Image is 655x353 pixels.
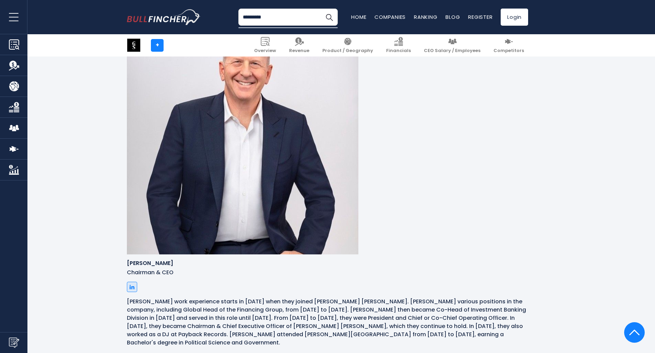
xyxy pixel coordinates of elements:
p: Chairman & CEO [127,269,528,276]
a: Blog [445,13,460,21]
a: Revenue [285,34,313,56]
a: Register [468,13,492,21]
span: Product / Geography [322,48,373,54]
span: Revenue [289,48,309,54]
img: GS logo [127,39,140,52]
span: Financials [386,48,411,54]
span: CEO Salary / Employees [424,48,480,54]
a: Overview [250,34,280,56]
a: Companies [374,13,406,21]
span: Competitors [493,48,524,54]
a: Ranking [414,13,437,21]
a: Competitors [489,34,528,56]
img: David Solomon [127,23,358,254]
a: Login [501,9,528,26]
a: Home [351,13,366,21]
a: + [151,39,164,52]
span: Overview [254,48,276,54]
h6: [PERSON_NAME] [127,260,528,266]
img: bullfincher logo [127,9,201,25]
a: Go to homepage [127,9,201,25]
a: CEO Salary / Employees [420,34,485,56]
a: Product / Geography [318,34,377,56]
button: Search [321,9,338,26]
a: Financials [382,34,415,56]
p: [PERSON_NAME] work experience starts in [DATE] when they joined [PERSON_NAME] [PERSON_NAME]. [PER... [127,298,528,347]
